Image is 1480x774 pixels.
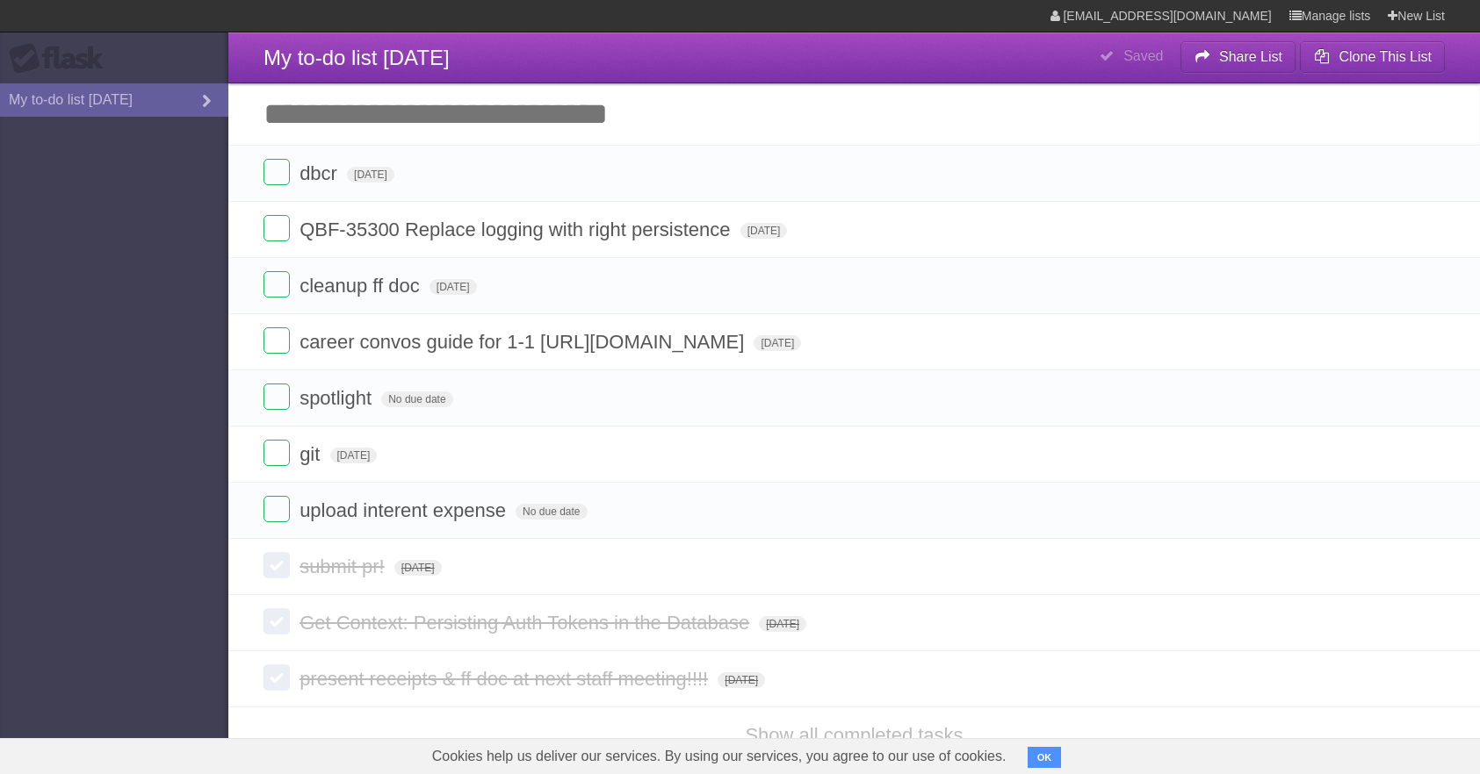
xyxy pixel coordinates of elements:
span: git [300,443,324,465]
span: [DATE] [430,279,477,295]
span: upload interent expense [300,499,510,521]
span: My to-do list [DATE] [264,46,450,69]
span: Get Context: Persisting Auth Tokens in the Database [300,612,754,634]
b: Clone This List [1339,49,1432,64]
span: career convos guide for 1-1 [URL][DOMAIN_NAME] [300,331,748,353]
label: Done [264,271,290,297]
label: Done [264,215,290,241]
button: OK [1028,747,1062,768]
span: spotlight [300,387,376,409]
label: Done [264,327,290,354]
button: Clone This List [1300,41,1445,73]
span: [DATE] [754,335,801,351]
label: Done [264,440,290,466]
label: Done [264,383,290,410]
span: present receipts & ff doc at next staff meeting!!!! [300,668,712,690]
span: [DATE] [394,560,442,576]
label: Done [264,664,290,691]
button: Share List [1180,41,1296,73]
span: [DATE] [718,672,765,688]
span: cleanup ff doc [300,275,424,297]
span: [DATE] [740,223,788,239]
span: [DATE] [759,616,806,632]
b: Share List [1219,49,1282,64]
span: submit pr! [300,555,389,577]
span: No due date [381,391,452,407]
label: Done [264,496,290,522]
label: Done [264,552,290,578]
b: Saved [1123,48,1163,63]
span: QBF-35300 Replace logging with right persistence [300,219,734,240]
span: [DATE] [330,448,378,463]
span: dbcr [300,162,342,184]
a: Show all completed tasks [745,724,963,746]
label: Done [264,608,290,634]
div: Flask [9,43,114,75]
span: No due date [516,504,587,520]
span: [DATE] [347,167,394,183]
label: Done [264,159,290,185]
span: Cookies help us deliver our services. By using our services, you agree to our use of cookies. [415,739,1024,774]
